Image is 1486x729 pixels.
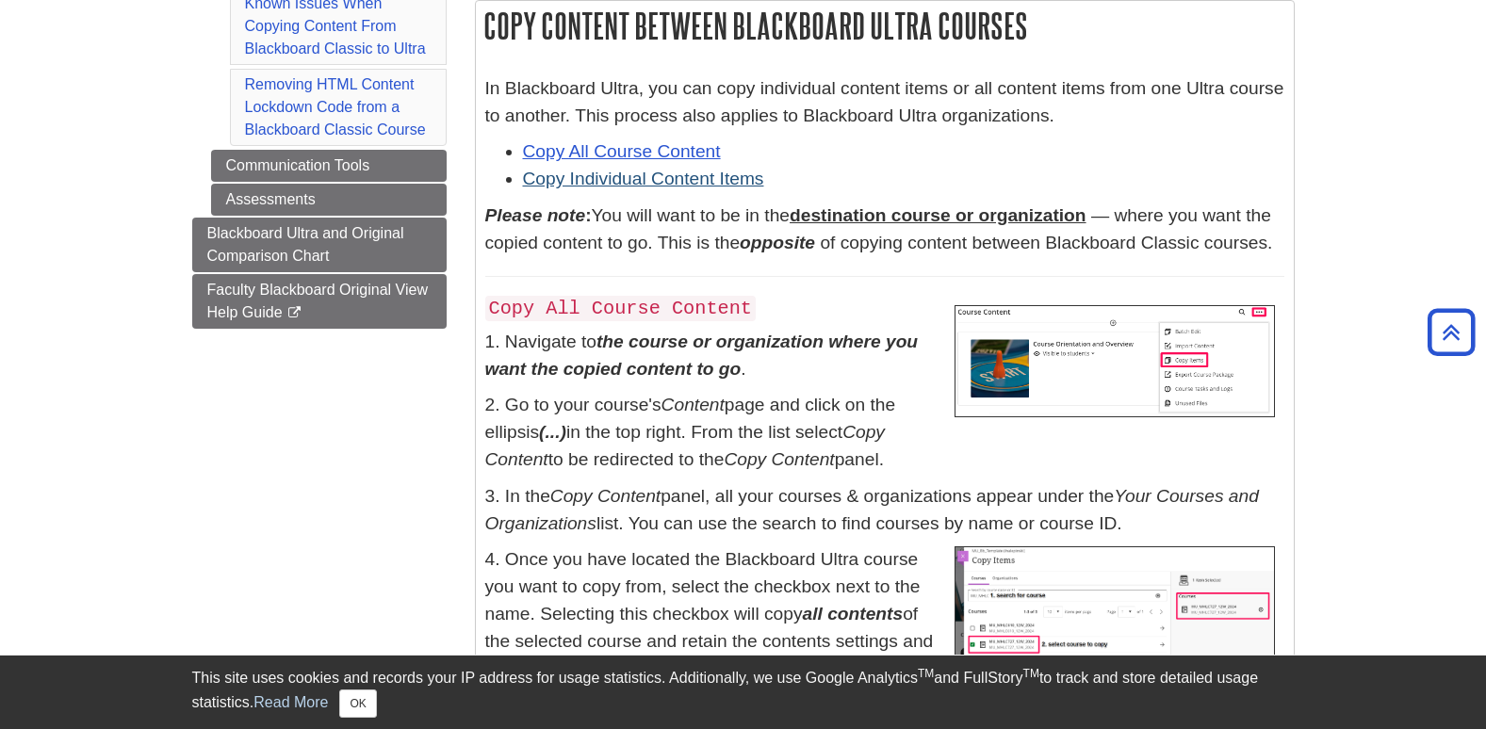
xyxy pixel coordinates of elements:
em: Copy Content [485,422,885,469]
em: Please note [485,205,586,225]
div: This site uses cookies and records your IP address for usage statistics. Additionally, we use Goo... [192,667,1295,718]
a: Copy All Course Content [523,141,721,161]
sup: TM [918,667,934,680]
p: You will want to be in the — where you want the copied content to go. This is the of copying cont... [485,202,1284,257]
a: Faculty Blackboard Original View Help Guide [192,274,447,329]
p: 4. Once you have located the Blackboard Ultra course you want to copy from, select the checkbox n... [485,546,1284,682]
p: In Blackboard Ultra, you can copy individual content items or all content items from one Ultra co... [485,75,1284,130]
a: Removing HTML Content Lockdown Code from a Blackboard Classic Course [245,76,426,138]
strong: : [485,205,592,225]
i: This link opens in a new window [286,307,302,319]
em: Your Courses and Organizations [485,486,1259,533]
a: Back to Top [1421,319,1481,345]
em: Content [661,395,725,414]
em: (...) [539,422,566,442]
p: 1. Navigate to . [485,329,1284,383]
p: 2. Go to your course's page and click on the ellipsis in the top right. From the list select to b... [485,392,1284,473]
u: destination course or organization [790,205,1086,225]
a: Blackboard Ultra and Original Comparison Chart [192,218,447,272]
strong: all contents [803,604,904,624]
strong: opposite [740,233,815,252]
a: Communication Tools [211,150,447,182]
span: Blackboard Ultra and Original Comparison Chart [207,225,404,264]
span: Faculty Blackboard Original View Help Guide [207,282,428,320]
a: Read More [253,694,328,710]
strong: the course or organization where you want the copied content to go [485,332,919,379]
p: 3. In the panel, all your courses & organizations appear under the list. You can use the search t... [485,483,1284,538]
h2: Copy Content Between Blackboard Ultra Courses [476,1,1294,51]
sup: TM [1023,667,1039,680]
em: Copy Content [724,449,834,469]
em: Copy Content [550,486,661,506]
a: Assessments [211,184,447,216]
a: Copy Individual Content Items [523,169,764,188]
code: Copy All Course Content [485,296,757,321]
button: Close [339,689,376,718]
